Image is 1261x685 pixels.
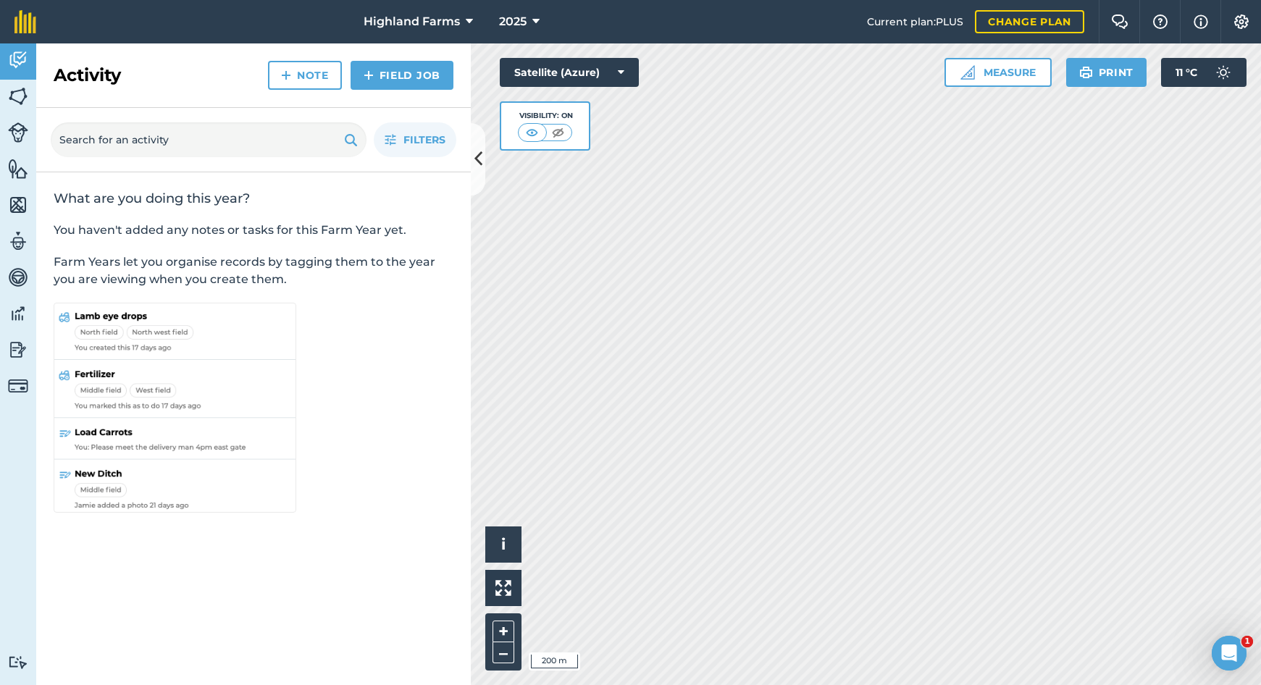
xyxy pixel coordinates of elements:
img: Four arrows, one pointing top left, one top right, one bottom right and the last bottom left [495,580,511,596]
span: Filters [403,132,445,148]
button: Satellite (Azure) [500,58,639,87]
img: svg+xml;base64,PHN2ZyB4bWxucz0iaHR0cDovL3d3dy53My5vcmcvMjAwMC9zdmciIHdpZHRoPSI1MCIgaGVpZ2h0PSI0MC... [549,125,567,140]
button: 11 °C [1161,58,1247,87]
span: i [501,535,506,553]
p: You haven't added any notes or tasks for this Farm Year yet. [54,222,453,239]
img: svg+xml;base64,PHN2ZyB4bWxucz0iaHR0cDovL3d3dy53My5vcmcvMjAwMC9zdmciIHdpZHRoPSI1NiIgaGVpZ2h0PSI2MC... [8,158,28,180]
img: svg+xml;base64,PD94bWwgdmVyc2lvbj0iMS4wIiBlbmNvZGluZz0idXRmLTgiPz4KPCEtLSBHZW5lcmF0b3I6IEFkb2JlIE... [8,230,28,252]
span: Highland Farms [364,13,460,30]
span: 11 ° C [1176,58,1197,87]
img: Two speech bubbles overlapping with the left bubble in the forefront [1111,14,1128,29]
div: Visibility: On [518,110,573,122]
button: + [493,621,514,642]
input: Search for an activity [51,122,366,157]
img: svg+xml;base64,PD94bWwgdmVyc2lvbj0iMS4wIiBlbmNvZGluZz0idXRmLTgiPz4KPCEtLSBHZW5lcmF0b3I6IEFkb2JlIE... [8,655,28,669]
img: svg+xml;base64,PD94bWwgdmVyc2lvbj0iMS4wIiBlbmNvZGluZz0idXRmLTgiPz4KPCEtLSBHZW5lcmF0b3I6IEFkb2JlIE... [8,49,28,71]
a: Change plan [975,10,1084,33]
img: svg+xml;base64,PD94bWwgdmVyc2lvbj0iMS4wIiBlbmNvZGluZz0idXRmLTgiPz4KPCEtLSBHZW5lcmF0b3I6IEFkb2JlIE... [8,339,28,361]
img: svg+xml;base64,PD94bWwgdmVyc2lvbj0iMS4wIiBlbmNvZGluZz0idXRmLTgiPz4KPCEtLSBHZW5lcmF0b3I6IEFkb2JlIE... [8,376,28,396]
img: fieldmargin Logo [14,10,36,33]
img: svg+xml;base64,PD94bWwgdmVyc2lvbj0iMS4wIiBlbmNvZGluZz0idXRmLTgiPz4KPCEtLSBHZW5lcmF0b3I6IEFkb2JlIE... [8,122,28,143]
h2: Activity [54,64,121,87]
img: svg+xml;base64,PHN2ZyB4bWxucz0iaHR0cDovL3d3dy53My5vcmcvMjAwMC9zdmciIHdpZHRoPSI1NiIgaGVpZ2h0PSI2MC... [8,85,28,107]
img: svg+xml;base64,PHN2ZyB4bWxucz0iaHR0cDovL3d3dy53My5vcmcvMjAwMC9zdmciIHdpZHRoPSIxNyIgaGVpZ2h0PSIxNy... [1194,13,1208,30]
h2: What are you doing this year? [54,190,453,207]
img: Ruler icon [960,65,975,80]
img: svg+xml;base64,PHN2ZyB4bWxucz0iaHR0cDovL3d3dy53My5vcmcvMjAwMC9zdmciIHdpZHRoPSI1MCIgaGVpZ2h0PSI0MC... [523,125,541,140]
a: Note [268,61,342,90]
iframe: Intercom live chat [1212,636,1247,671]
img: svg+xml;base64,PHN2ZyB4bWxucz0iaHR0cDovL3d3dy53My5vcmcvMjAwMC9zdmciIHdpZHRoPSIxNCIgaGVpZ2h0PSIyNC... [281,67,291,84]
img: svg+xml;base64,PHN2ZyB4bWxucz0iaHR0cDovL3d3dy53My5vcmcvMjAwMC9zdmciIHdpZHRoPSIxOSIgaGVpZ2h0PSIyNC... [344,131,358,148]
img: A question mark icon [1152,14,1169,29]
button: – [493,642,514,663]
img: A cog icon [1233,14,1250,29]
img: svg+xml;base64,PD94bWwgdmVyc2lvbj0iMS4wIiBlbmNvZGluZz0idXRmLTgiPz4KPCEtLSBHZW5lcmF0b3I6IEFkb2JlIE... [8,303,28,324]
span: Current plan : PLUS [867,14,963,30]
img: svg+xml;base64,PHN2ZyB4bWxucz0iaHR0cDovL3d3dy53My5vcmcvMjAwMC9zdmciIHdpZHRoPSIxNCIgaGVpZ2h0PSIyNC... [364,67,374,84]
button: i [485,526,521,563]
button: Measure [944,58,1052,87]
p: Farm Years let you organise records by tagging them to the year you are viewing when you create t... [54,253,453,288]
img: svg+xml;base64,PD94bWwgdmVyc2lvbj0iMS4wIiBlbmNvZGluZz0idXRmLTgiPz4KPCEtLSBHZW5lcmF0b3I6IEFkb2JlIE... [1209,58,1238,87]
a: Field Job [351,61,453,90]
button: Filters [374,122,456,157]
button: Print [1066,58,1147,87]
span: 2025 [499,13,527,30]
img: svg+xml;base64,PHN2ZyB4bWxucz0iaHR0cDovL3d3dy53My5vcmcvMjAwMC9zdmciIHdpZHRoPSIxOSIgaGVpZ2h0PSIyNC... [1079,64,1093,81]
img: svg+xml;base64,PHN2ZyB4bWxucz0iaHR0cDovL3d3dy53My5vcmcvMjAwMC9zdmciIHdpZHRoPSI1NiIgaGVpZ2h0PSI2MC... [8,194,28,216]
img: svg+xml;base64,PD94bWwgdmVyc2lvbj0iMS4wIiBlbmNvZGluZz0idXRmLTgiPz4KPCEtLSBHZW5lcmF0b3I6IEFkb2JlIE... [8,266,28,288]
span: 1 [1241,636,1253,647]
